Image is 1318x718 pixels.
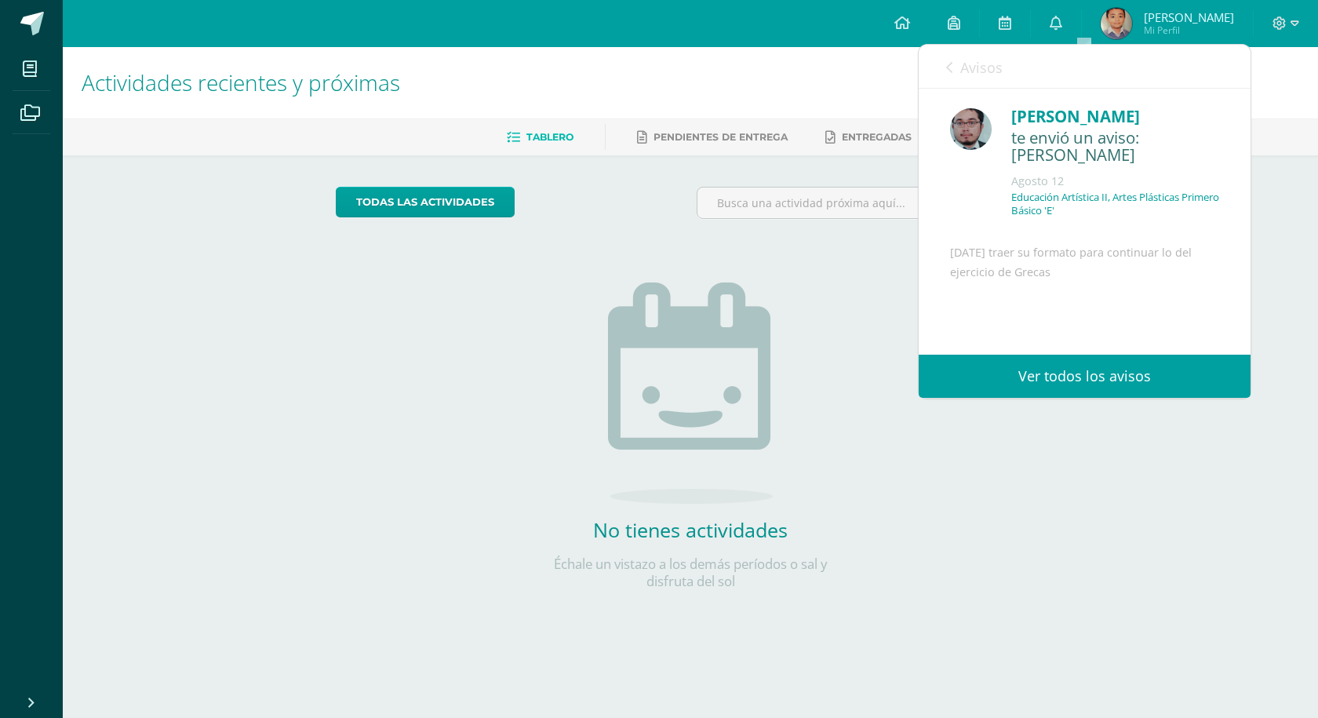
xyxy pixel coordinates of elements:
h2: No tienes actividades [533,516,847,543]
p: Échale un vistazo a los demás períodos o sal y disfruta del sol [533,556,847,590]
div: te envió un aviso: Aviso [1011,129,1219,166]
a: Tablero [507,125,573,150]
span: Mi Perfil [1144,24,1234,37]
div: Agosto 12 [1011,173,1219,189]
span: Pendientes de entrega [654,131,788,143]
a: todas las Actividades [336,187,515,217]
img: 6ef0f7d65e720c27c6de735a9d113546.png [1101,8,1132,39]
span: Actividades recientes y próximas [82,67,400,97]
span: Tablero [526,131,573,143]
a: Ver todos los avisos [919,355,1251,398]
p: Educación Artística II, Artes Plásticas Primero Básico 'E' [1011,191,1219,217]
img: 5fac68162d5e1b6fbd390a6ac50e103d.png [950,108,992,150]
div: [DATE] traer su formato para continuar lo del ejercicio de Grecas [950,243,1219,397]
div: [PERSON_NAME] [1011,104,1219,129]
span: [PERSON_NAME] [1144,9,1234,25]
span: Avisos [960,58,1003,77]
span: Entregadas [842,131,912,143]
input: Busca una actividad próxima aquí... [697,188,1045,218]
a: Pendientes de entrega [637,125,788,150]
a: Entregadas [825,125,912,150]
img: no_activities.png [608,282,773,504]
